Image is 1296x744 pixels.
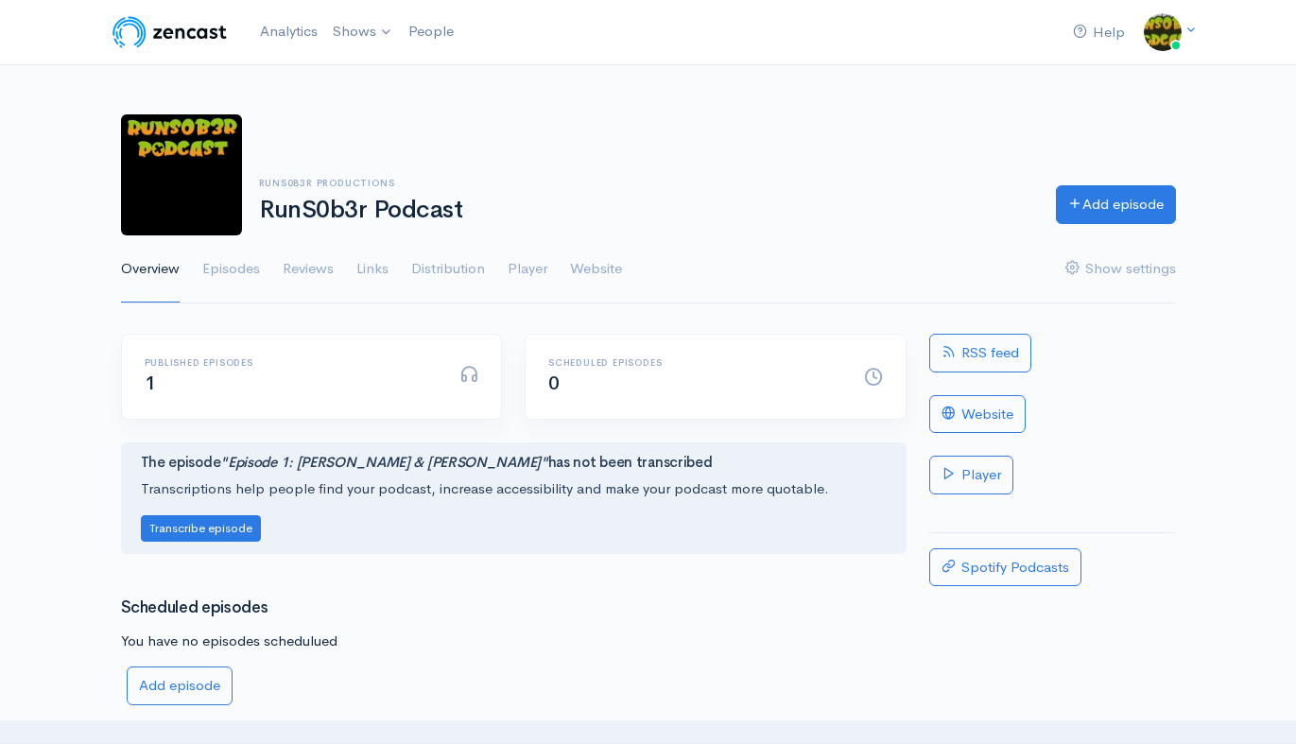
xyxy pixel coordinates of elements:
[929,395,1026,434] a: Website
[141,478,887,500] p: Transcriptions help people find your podcast, increase accessibility and make your podcast more q...
[325,11,401,53] a: Shows
[356,235,389,303] a: Links
[141,455,887,471] h4: The episode has not been transcribed
[929,456,1013,494] a: Player
[1065,12,1132,53] a: Help
[411,235,485,303] a: Distribution
[1056,185,1176,224] a: Add episode
[570,235,622,303] a: Website
[121,235,180,303] a: Overview
[121,599,907,617] h3: Scheduled episodes
[929,548,1081,587] a: Spotify Podcasts
[110,13,230,51] img: ZenCast Logo
[127,666,233,705] a: Add episode
[929,334,1031,372] a: RSS feed
[548,372,560,395] span: 0
[145,357,438,368] h6: Published episodes
[259,197,1033,224] h1: RunS0b3r Podcast
[145,372,156,395] span: 1
[252,11,325,52] a: Analytics
[548,357,841,368] h6: Scheduled episodes
[1065,235,1176,303] a: Show settings
[202,235,260,303] a: Episodes
[141,515,261,543] button: Transcribe episode
[1232,680,1277,725] iframe: gist-messenger-bubble-iframe
[508,235,547,303] a: Player
[283,235,334,303] a: Reviews
[401,11,461,52] a: People
[259,178,1033,188] h6: RunS0b3r Productions
[121,631,907,652] p: You have no episodes schedulued
[1144,13,1182,51] img: ...
[141,518,261,536] a: Transcribe episode
[220,453,547,471] i: "Episode 1: [PERSON_NAME] & [PERSON_NAME]"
